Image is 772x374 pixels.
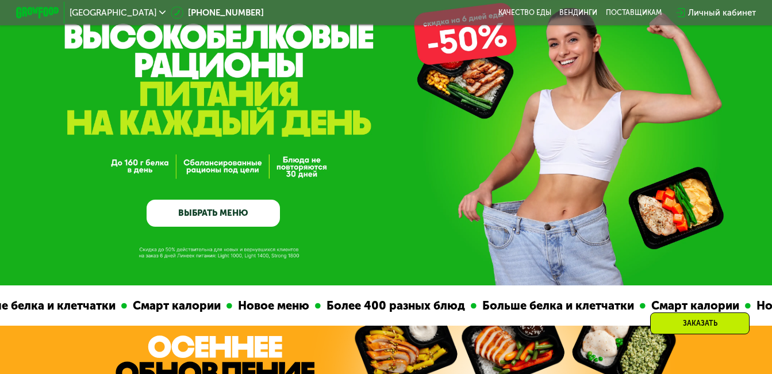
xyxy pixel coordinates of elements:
[315,297,465,315] div: Более 400 разных блюд
[471,297,634,315] div: Больше белка и клетчатки
[171,6,264,19] a: [PHONE_NUMBER]
[498,9,551,17] a: Качество еды
[606,9,662,17] div: поставщикам
[559,9,597,17] a: Вендинги
[226,297,309,315] div: Новое меню
[650,312,750,334] div: Заказать
[121,297,221,315] div: Смарт калории
[688,6,756,19] div: Личный кабинет
[70,9,156,17] span: [GEOGRAPHIC_DATA]
[147,200,280,227] a: ВЫБРАТЬ МЕНЮ
[640,297,739,315] div: Смарт калории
